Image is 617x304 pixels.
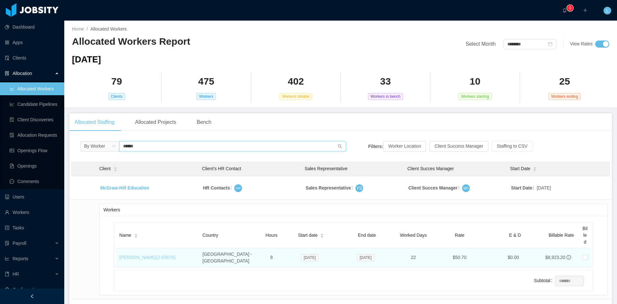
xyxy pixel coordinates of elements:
[5,190,59,203] a: icon: robotUsers
[549,93,581,100] span: Workers ending
[119,255,175,260] a: [PERSON_NAME](J-63676)
[108,93,125,100] span: Clients
[10,82,59,95] a: icon: line-chartAllocated Workers
[84,141,105,151] div: By Worker
[555,276,584,286] input: Subtotal
[383,141,426,152] button: Worker Location
[5,241,9,245] i: icon: file-protect
[606,7,609,14] span: L
[470,75,480,88] h2: 10
[13,272,19,277] span: HR
[5,221,59,234] a: icon: profileTasks
[113,166,117,170] div: Sort
[508,255,519,260] span: $0.00
[112,144,116,149] i: icon: down
[200,248,260,267] td: [GEOGRAPHIC_DATA] - [GEOGRAPHIC_DATA]
[134,233,138,237] div: Sort
[119,232,131,239] span: Name
[236,186,241,190] span: MW
[202,233,218,238] span: Country
[545,254,565,261] div: $8,923.20
[5,287,9,292] i: icon: setting
[13,256,28,261] span: Reports
[113,166,117,168] i: icon: caret-up
[459,93,492,100] span: Workers starting
[72,26,84,32] a: Home
[368,143,383,149] strong: Filters:
[113,169,117,170] i: icon: caret-down
[534,278,555,283] label: Subtotal
[5,36,59,49] a: icon: appstoreApps
[5,206,59,219] a: icon: userWorkers
[10,175,59,188] a: icon: messageComments
[86,26,88,32] span: /
[10,160,59,172] a: icon: file-textOpenings
[134,233,138,235] i: icon: caret-up
[72,54,101,64] span: [DATE]
[537,185,551,191] span: [DATE]
[567,5,573,11] sup: 0
[298,232,318,239] span: Start date
[408,185,458,190] strong: Client Succes Manager
[562,8,567,13] i: icon: bell
[10,113,59,126] a: icon: file-searchClient Discoveries
[103,204,604,216] div: Workers
[357,254,374,261] span: [DATE]
[368,93,403,100] span: Workers in bench
[100,185,149,190] a: McGraw-Hill Education
[463,185,469,191] span: MD
[533,166,537,168] i: icon: caret-up
[198,75,214,88] h2: 475
[509,233,521,238] span: E & D
[533,166,537,170] div: Sort
[548,42,552,46] i: icon: calendar
[13,287,39,292] span: Configuration
[305,166,347,171] span: Sales Representative
[90,26,127,32] span: Allocated Workers
[395,248,432,267] td: 22
[583,8,587,13] i: icon: plus
[320,233,324,237] div: Sort
[99,165,111,172] span: Client
[338,144,342,149] i: icon: search
[570,41,593,46] span: View Rates
[5,71,9,76] i: icon: solution
[288,75,304,88] h2: 402
[320,233,324,235] i: icon: caret-up
[429,141,488,152] button: Client Success Manager
[203,185,230,190] strong: HR Contacts
[5,256,9,261] i: icon: line-chart
[72,35,341,48] h2: Allocated Workers Report
[280,93,312,100] span: Workers billable
[301,254,318,261] span: [DATE]
[466,41,496,47] span: Select Month
[407,166,454,171] span: Client Succes Manager
[511,185,532,190] strong: Start Date
[192,113,216,131] div: Bench
[265,233,277,238] span: Hours
[202,166,241,171] span: Client’s HR Contact
[197,93,216,100] span: Workers
[10,98,59,111] a: icon: line-chartCandidate Pipelines
[400,233,427,238] span: Worked Days
[5,51,59,64] a: icon: auditClients
[432,248,487,267] td: $50.70
[10,129,59,142] a: icon: file-doneAllocation Requests
[583,226,588,244] span: Billed
[10,144,59,157] a: icon: idcardOpenings Flow
[130,113,181,131] div: Allocated Projects
[69,113,120,131] div: Allocated Staffing
[134,235,138,237] i: icon: caret-down
[455,233,464,238] span: Rate
[567,255,571,260] span: info-circle
[533,169,537,170] i: icon: caret-down
[111,75,122,88] h2: 79
[5,21,59,33] a: icon: pie-chartDashboard
[380,75,391,88] h2: 33
[549,233,574,238] span: Billable Rate
[559,75,570,88] h2: 25
[320,235,324,237] i: icon: caret-down
[13,71,32,76] span: Allocation
[5,272,9,276] i: icon: book
[356,184,362,192] span: YS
